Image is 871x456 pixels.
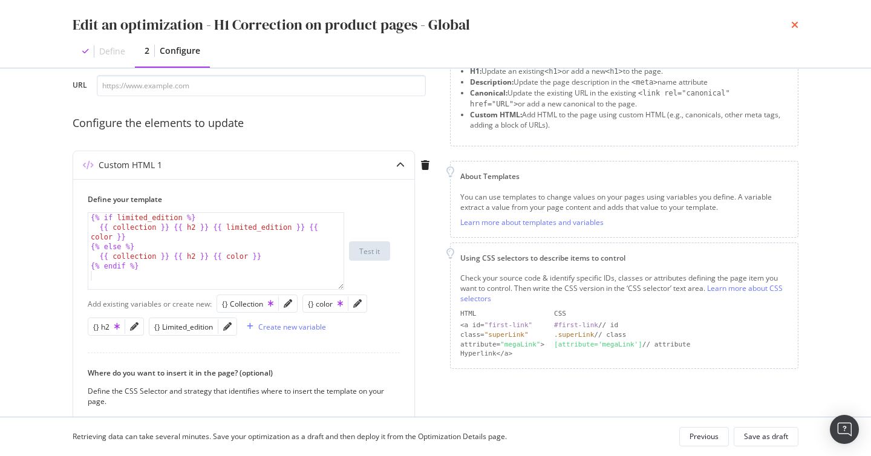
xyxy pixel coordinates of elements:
div: 2 [145,45,149,57]
div: .superLink [554,331,594,339]
strong: Description: [470,77,514,87]
div: Define the CSS Selector and strategy that identifies where to insert the template on your page. [88,386,390,406]
button: Test it [349,241,390,261]
div: Edit an optimization - H1 Correction on product pages - Global [73,15,470,35]
div: attribute= > [460,340,544,350]
span: <link rel="canonical" href="URL"> [470,89,730,108]
label: URL [73,80,87,93]
div: Add existing variables or create new: [88,299,212,309]
div: Define [99,45,125,57]
span: <h1> [605,67,623,76]
div: HTML [460,309,544,319]
div: class= [460,330,544,340]
div: Save as draft [744,431,788,441]
div: Configure [160,45,200,57]
div: Open Intercom Messenger [830,415,859,444]
div: You can use templates to change values on your pages using variables you define. A variable extra... [460,192,788,212]
div: "megaLink" [500,340,540,348]
div: pencil [353,299,362,308]
button: Save as draft [734,427,798,446]
li: Update the page description in the name attribute [470,77,788,88]
li: Add HTML to the page using custom HTML (e.g., canonicals, other meta tags, adding a block of URLs). [470,109,788,130]
span: <meta> [631,78,657,86]
a: Learn more about templates and variables [460,217,604,227]
div: Previous [690,431,719,441]
div: {} h2 [93,322,120,332]
div: pencil [130,322,139,331]
div: Using CSS selectors to describe items to control [460,253,788,263]
div: Test it [359,246,380,256]
li: Update an existing or add a new to the page. [470,66,788,77]
input: https://www.example.com [97,75,426,96]
div: CSS [554,309,788,319]
div: // class [554,330,788,340]
span: <h1> [544,67,562,76]
div: [attribute='megaLink'] [554,340,642,348]
li: Update the existing URL in the existing or add a new canonical to the page. [470,88,788,109]
div: #first-link [554,321,598,329]
div: // attribute [554,340,788,350]
div: "superLink" [484,331,529,339]
a: Learn more about CSS selectors [460,283,783,304]
button: Create new variable [242,317,326,336]
button: {} Collection [222,296,273,311]
button: {} Limited_edition [154,319,213,334]
div: {} Limited_edition [154,322,213,332]
div: About Templates [460,171,788,181]
div: Create new variable [258,322,326,332]
div: "first-link" [484,321,532,329]
strong: Canonical: [470,88,507,98]
button: {} h2 [93,319,120,334]
div: Check your source code & identify specific IDs, classes or attributes defining the page item you ... [460,273,788,304]
div: Configure the elements to update [73,116,435,131]
div: // id [554,321,788,330]
div: times [791,15,798,35]
div: Retrieving data can take several minutes. Save your optimization as a draft and then deploy it fr... [73,431,507,441]
strong: Custom HTML: [470,109,522,120]
div: <a id= [460,321,544,330]
button: Previous [679,427,729,446]
strong: H1: [470,66,481,76]
div: {} Collection [222,299,273,309]
label: Define your template [88,194,390,204]
button: {} color [308,296,343,311]
div: Custom HTML 1 [99,159,162,171]
div: pencil [223,322,232,331]
label: Where do you want to insert it in the page? (optional) [88,368,390,378]
div: pencil [284,299,292,308]
div: Hyperlink</a> [460,349,544,359]
div: {} color [308,299,343,309]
